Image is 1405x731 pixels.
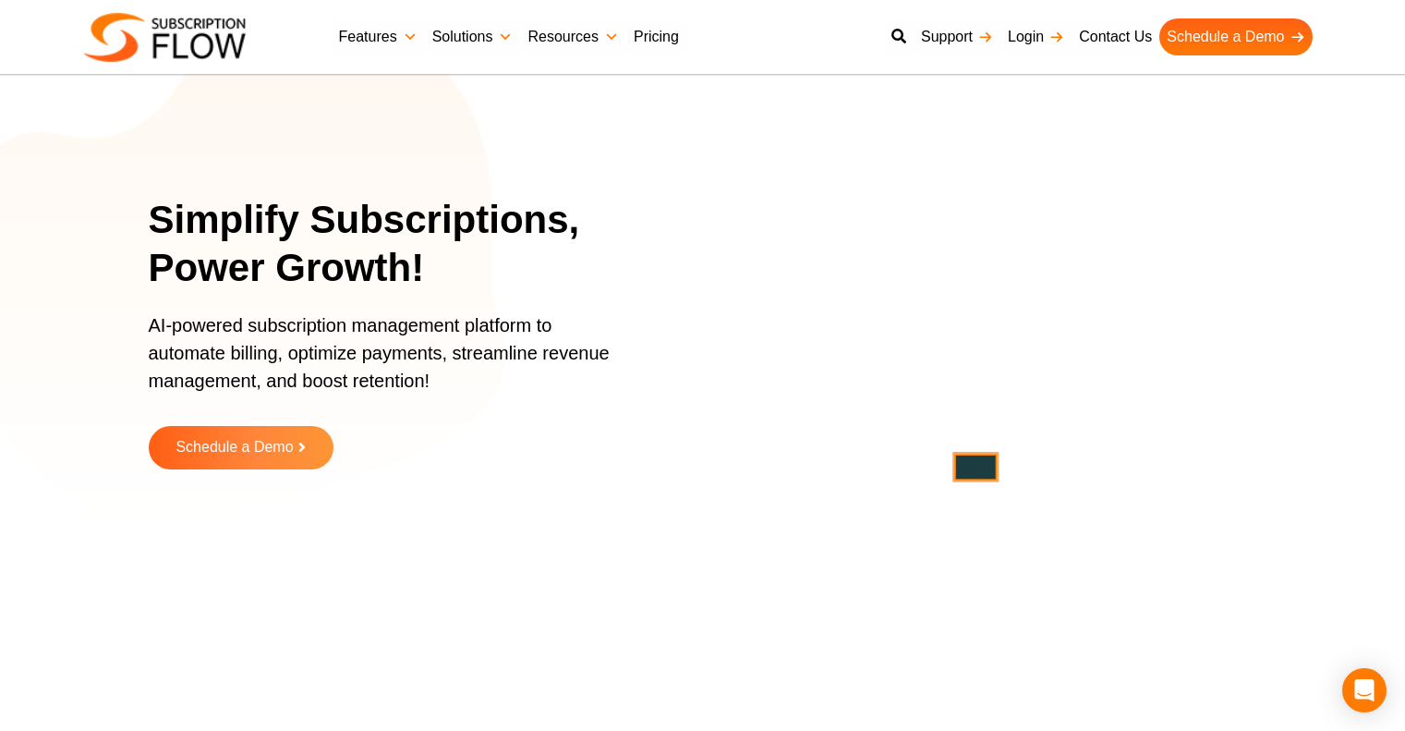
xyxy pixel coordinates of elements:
[84,13,246,62] img: Subscriptionflow
[1000,18,1072,55] a: Login
[332,18,425,55] a: Features
[1159,18,1312,55] a: Schedule a Demo
[1342,668,1387,713] div: Open Intercom Messenger
[176,440,293,456] span: Schedule a Demo
[520,18,625,55] a: Resources
[149,311,629,413] p: AI-powered subscription management platform to automate billing, optimize payments, streamline re...
[425,18,521,55] a: Solutions
[149,426,333,469] a: Schedule a Demo
[626,18,686,55] a: Pricing
[149,196,652,293] h1: Simplify Subscriptions, Power Growth!
[914,18,1000,55] a: Support
[1072,18,1159,55] a: Contact Us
